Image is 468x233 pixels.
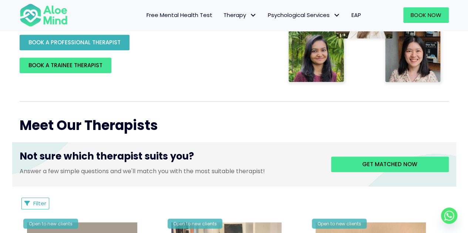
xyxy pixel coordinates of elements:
div: Open to new clients [23,219,78,229]
span: EAP [351,11,361,19]
a: BOOK A PROFESSIONAL THERAPIST [20,35,129,50]
span: Filter [33,199,46,207]
img: Aloe mind Logo [20,3,68,27]
span: Get matched now [362,160,417,168]
span: Meet Our Therapists [20,116,158,135]
a: Free Mental Health Test [141,7,218,23]
span: Therapy [223,11,257,19]
a: Whatsapp [441,208,457,224]
h3: Not sure which therapist suits you? [20,150,320,167]
span: BOOK A PROFESSIONAL THERAPIST [28,38,121,46]
span: Book Now [411,11,441,19]
div: Open to new clients [168,219,222,229]
span: Psychological Services [268,11,340,19]
a: EAP [346,7,367,23]
a: Get matched now [331,157,449,172]
a: Psychological ServicesPsychological Services: submenu [262,7,346,23]
p: Answer a few simple questions and we'll match you with the most suitable therapist! [20,167,320,175]
span: Psychological Services: submenu [331,10,342,21]
a: BOOK A TRAINEE THERAPIST [20,58,111,73]
div: Open to new clients [312,219,367,229]
nav: Menu [77,7,367,23]
button: Filter Listings [21,198,50,209]
span: Therapy: submenu [248,10,259,21]
a: Book Now [403,7,449,23]
a: TherapyTherapy: submenu [218,7,262,23]
span: BOOK A TRAINEE THERAPIST [28,61,102,69]
span: Free Mental Health Test [147,11,212,19]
